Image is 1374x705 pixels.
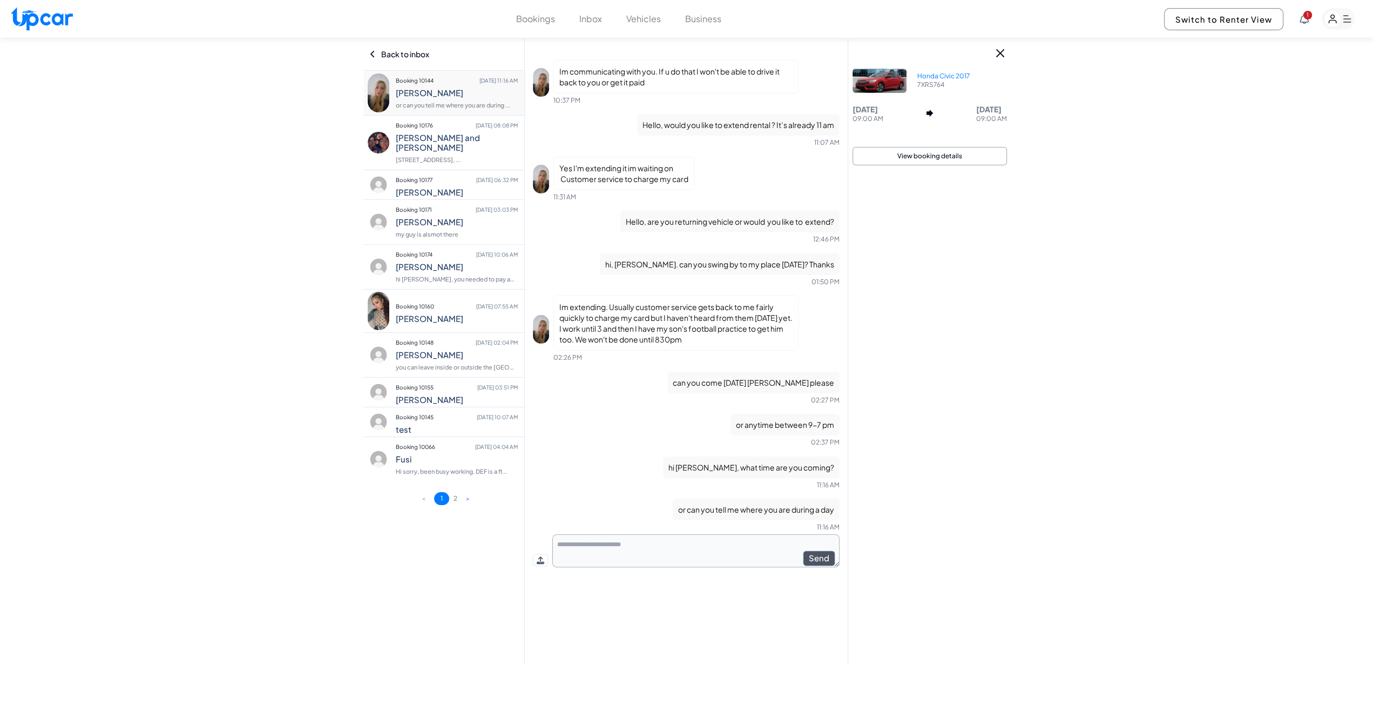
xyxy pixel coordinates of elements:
p: hi [PERSON_NAME], you needed to pay and extend ... [396,272,518,287]
p: hi, [PERSON_NAME]. can you swing by to my place [DATE]? Thanks [600,253,840,275]
span: [DATE] 03:03 PM [475,202,517,217]
h4: [PERSON_NAME] and [PERSON_NAME] [396,133,518,152]
button: Bookings [516,12,555,25]
img: profile [368,73,389,112]
span: [DATE] 06:32 PM [476,172,517,187]
img: profile [368,344,389,366]
span: [DATE] 03:51 PM [477,380,517,395]
p: Hello, are you returning vehicle or would you like to extend? [620,211,840,232]
p: Im extending. Usually customer service gets back to me fairly quickly to charge my card but I hav... [553,296,798,351]
span: [DATE] 04:04 AM [475,439,517,454]
h4: test [396,425,518,434]
button: Business [685,12,721,25]
h4: [PERSON_NAME] [396,350,518,360]
button: View booking details [852,147,1007,165]
span: 02:26 PM [553,353,582,361]
p: or anytime between 9-7 pm [730,414,840,435]
img: Upcar Logo [11,7,73,30]
button: Inbox [579,12,602,25]
p: can you come [DATE] [PERSON_NAME] please [667,372,840,393]
p: [STREET_ADDRESS], ... [396,152,518,167]
span: 11:16 AM [817,481,840,489]
span: 11:07 AM [814,138,840,146]
p: Booking 10160 [396,299,518,314]
img: profile [368,256,389,278]
img: profile [533,165,549,193]
p: Booking 10066 [396,439,518,454]
button: Switch to Renter View [1164,8,1283,30]
p: Honda Civic 2017 [917,72,970,80]
h4: [PERSON_NAME] [396,395,518,405]
p: Im communicating with you. If u do that I won't be able to drive it back to you or get it paid [553,60,798,93]
span: [DATE] 07:55 AM [476,299,517,314]
p: Booking 10155 [396,380,518,395]
p: Hello, would you like to extend rental ? It’s already 11 am [637,114,840,136]
img: profile [368,174,389,196]
h4: Fusi [396,454,518,464]
span: 01:50 PM [811,278,840,286]
span: 12:46 PM [813,235,840,243]
button: Send [803,550,835,566]
p: 7XRS764 [917,80,970,89]
p: you can leave inside or outside the [GEOGRAPHIC_DATA] ... [396,360,518,375]
p: or can you tell me where you are during a day [673,499,840,520]
img: profile [368,292,389,330]
p: Booking 10176 [396,118,518,133]
span: You have new notifications [1303,11,1312,19]
img: profile [533,68,549,97]
img: profile [368,448,389,470]
span: 11:31 AM [553,193,576,201]
p: 09:00 AM [852,115,883,123]
p: Booking 10171 [396,202,518,217]
p: my guy is alsmot there [396,227,518,242]
p: Booking 10145 [396,409,518,425]
button: > [462,492,474,505]
span: 02:27 PM [811,396,840,404]
p: Booking 10174 [396,247,518,262]
div: Back to inbox [369,38,519,70]
p: Booking 10144 [396,73,518,88]
p: [DATE] [976,104,1007,115]
span: [DATE] 10:07 AM [476,409,517,425]
p: Yes I'm extending it im waiting on Customer service to charge my card [553,157,694,190]
p: Booking 10148 [396,335,518,350]
button: 1 [434,492,449,505]
p: Booking 10177 [396,172,518,187]
img: profile [368,132,389,153]
p: or can you tell me where you are during ... [396,98,518,113]
span: [DATE] 11:16 AM [479,73,517,88]
span: [DATE] 08:08 PM [475,118,517,133]
button: 2 [449,492,462,505]
span: 02:37 PM [811,438,840,446]
img: profile [533,315,549,344]
span: [DATE] 02:04 PM [475,335,517,350]
img: profile [368,381,389,403]
img: Car Image [852,69,906,93]
button: < [415,492,432,505]
span: 11:16 AM [817,523,840,531]
p: 09:00 AM [976,115,1007,123]
p: Hi sorry, been busy working. DEF is a fl... [396,464,518,479]
img: profile [368,211,389,233]
p: [DATE] [852,104,883,115]
h4: [PERSON_NAME] [396,187,518,197]
h4: [PERSON_NAME] [396,88,518,98]
span: 10:37 PM [553,96,580,104]
span: [DATE] 10:06 AM [476,247,517,262]
h4: [PERSON_NAME] [396,314,518,324]
img: profile [368,411,389,433]
h4: [PERSON_NAME] [396,217,518,227]
p: hi [PERSON_NAME], what time are you coming? [663,456,840,478]
h4: [PERSON_NAME] [396,262,518,272]
button: Vehicles [626,12,661,25]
